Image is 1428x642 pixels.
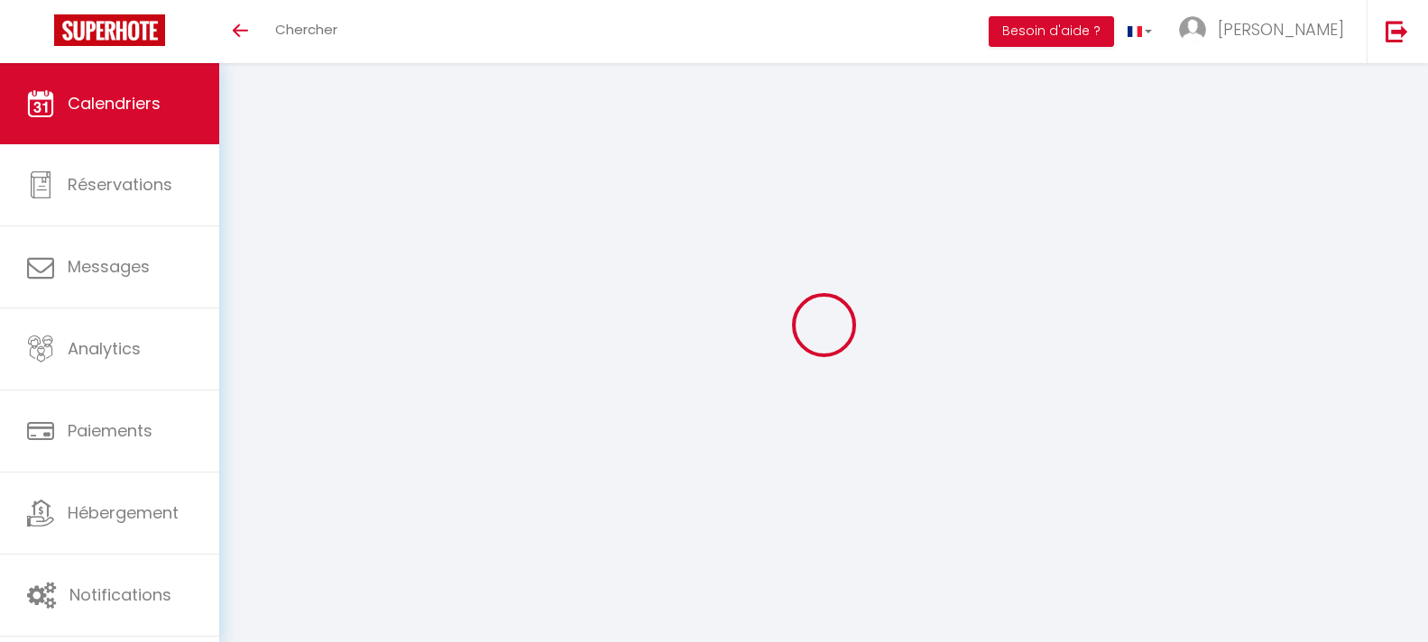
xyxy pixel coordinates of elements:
[1218,18,1344,41] span: [PERSON_NAME]
[275,20,337,39] span: Chercher
[68,419,152,442] span: Paiements
[68,337,141,360] span: Analytics
[68,92,161,115] span: Calendriers
[69,583,171,606] span: Notifications
[1386,20,1408,42] img: logout
[68,501,179,524] span: Hébergement
[989,16,1114,47] button: Besoin d'aide ?
[1179,16,1206,43] img: ...
[68,173,172,196] span: Réservations
[68,255,150,278] span: Messages
[54,14,165,46] img: Super Booking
